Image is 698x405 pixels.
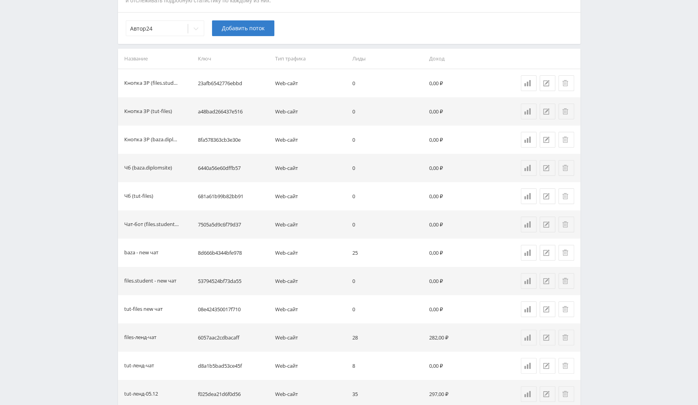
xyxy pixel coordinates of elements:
[521,217,537,232] a: Статистика
[540,273,555,289] button: Редактировать
[272,49,349,69] th: Тип трафика
[426,182,503,210] td: 0,00 ₽
[426,126,503,154] td: 0,00 ₽
[124,333,156,342] div: files-ленд-чат
[349,126,426,154] td: 0
[558,217,574,232] button: Удалить
[349,210,426,239] td: 0
[124,192,153,201] div: Чб (tut-files)
[426,210,503,239] td: 0,00 ₽
[124,220,179,229] div: Чат-бот (files.student-it)
[521,132,537,148] a: Статистика
[195,69,272,97] td: 23afb6542776ebbd
[272,97,349,126] td: Web-сайт
[349,295,426,323] td: 0
[272,154,349,182] td: Web-сайт
[558,104,574,119] button: Удалить
[426,352,503,380] td: 0,00 ₽
[540,132,555,148] button: Редактировать
[124,107,172,116] div: Кнопка ЗР (tut-files)
[558,273,574,289] button: Удалить
[349,154,426,182] td: 0
[521,358,537,374] a: Статистика
[124,305,163,314] div: tut-files new чат
[558,160,574,176] button: Удалить
[426,267,503,295] td: 0,00 ₽
[272,239,349,267] td: Web-сайт
[195,154,272,182] td: 6440a56e60dffb57
[349,97,426,126] td: 0
[540,358,555,374] button: Редактировать
[521,301,537,317] a: Статистика
[540,330,555,345] button: Редактировать
[521,75,537,91] a: Статистика
[272,126,349,154] td: Web-сайт
[558,330,574,345] button: Удалить
[349,182,426,210] td: 0
[349,323,426,352] td: 28
[426,49,503,69] th: Доход
[195,49,272,69] th: Ключ
[540,75,555,91] button: Редактировать
[195,126,272,154] td: 8fa578363cb3e30e
[349,69,426,97] td: 0
[124,135,179,144] div: Кнопка ЗР (baza.diplomsite)
[426,97,503,126] td: 0,00 ₽
[540,104,555,119] button: Редактировать
[558,386,574,402] button: Удалить
[558,301,574,317] button: Удалить
[272,69,349,97] td: Web-сайт
[195,239,272,267] td: 8d666b4344bfe978
[195,97,272,126] td: a48bad266437e516
[540,386,555,402] button: Редактировать
[521,104,537,119] a: Статистика
[272,182,349,210] td: Web-сайт
[272,323,349,352] td: Web-сайт
[195,323,272,352] td: 6057aac2cdbacaff
[124,79,179,88] div: Кнопка ЗР (files.student-it)
[124,248,158,257] div: baza - new чат
[521,386,537,402] a: Статистика
[272,267,349,295] td: Web-сайт
[521,330,537,345] a: Статистика
[540,245,555,261] button: Редактировать
[124,164,172,173] div: Чб (baza.diplomsite)
[195,182,272,210] td: 681a61b99b82bb91
[521,245,537,261] a: Статистика
[349,239,426,267] td: 25
[349,352,426,380] td: 8
[540,188,555,204] button: Редактировать
[426,69,503,97] td: 0,00 ₽
[426,154,503,182] td: 0,00 ₽
[272,295,349,323] td: Web-сайт
[540,217,555,232] button: Редактировать
[124,390,158,399] div: tut-ленд-05.12
[558,132,574,148] button: Удалить
[195,210,272,239] td: 7505a5d9c6f79d37
[558,75,574,91] button: Удалить
[521,273,537,289] a: Статистика
[195,267,272,295] td: 53794524bf73da55
[540,301,555,317] button: Редактировать
[558,188,574,204] button: Удалить
[222,25,265,31] span: Добавить поток
[272,210,349,239] td: Web-сайт
[272,352,349,380] td: Web-сайт
[118,49,195,69] th: Название
[124,277,176,286] div: files.student - new чат
[349,267,426,295] td: 0
[124,361,154,370] div: tut-ленд-чат
[558,245,574,261] button: Удалить
[426,295,503,323] td: 0,00 ₽
[426,323,503,352] td: 282,00 ₽
[212,20,274,36] button: Добавить поток
[426,239,503,267] td: 0,00 ₽
[521,160,537,176] a: Статистика
[349,49,426,69] th: Лиды
[195,352,272,380] td: d8a1b5bad53ce45f
[195,295,272,323] td: 08e424350017f710
[558,358,574,374] button: Удалить
[521,188,537,204] a: Статистика
[540,160,555,176] button: Редактировать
